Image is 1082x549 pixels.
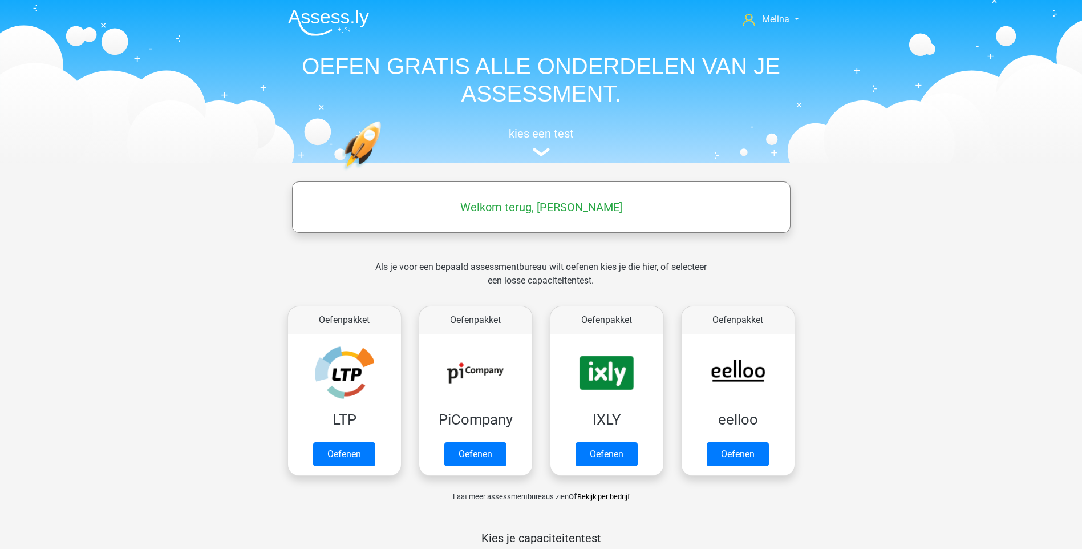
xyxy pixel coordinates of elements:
[707,442,769,466] a: Oefenen
[738,13,803,26] a: Melina
[279,481,804,503] div: of
[444,442,506,466] a: Oefenen
[288,9,369,36] img: Assessly
[342,121,425,224] img: oefenen
[577,493,630,501] a: Bekijk per bedrijf
[279,127,804,157] a: kies een test
[453,493,569,501] span: Laat meer assessmentbureaus zien
[576,442,638,466] a: Oefenen
[298,531,785,545] h5: Kies je capaciteitentest
[279,53,804,107] h1: OEFEN GRATIS ALLE ONDERDELEN VAN JE ASSESSMENT.
[298,200,785,214] h5: Welkom terug, [PERSON_NAME]
[762,14,789,25] span: Melina
[533,148,550,156] img: assessment
[366,260,716,301] div: Als je voor een bepaald assessmentbureau wilt oefenen kies je die hier, of selecteer een losse ca...
[313,442,375,466] a: Oefenen
[279,127,804,140] h5: kies een test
